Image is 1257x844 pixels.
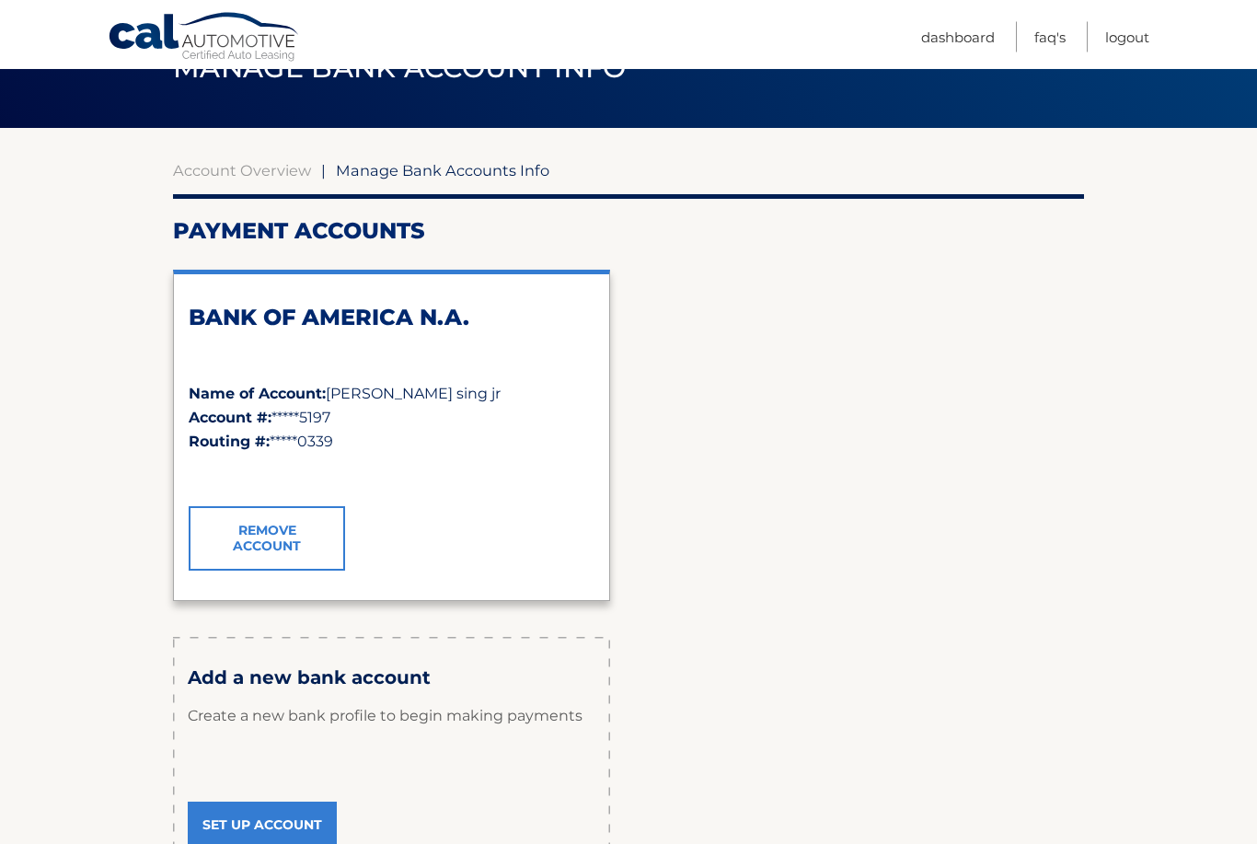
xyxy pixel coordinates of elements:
[921,22,995,52] a: Dashboard
[189,305,594,332] h2: BANK OF AMERICA N.A.
[188,667,595,690] h3: Add a new bank account
[188,689,595,745] p: Create a new bank profile to begin making payments
[1105,22,1149,52] a: Logout
[326,386,501,403] span: [PERSON_NAME] sing jr
[173,218,1084,246] h2: Payment Accounts
[108,12,301,65] a: Cal Automotive
[1034,22,1066,52] a: FAQ's
[336,162,549,180] span: Manage Bank Accounts Info
[189,507,345,572] a: Remove Account
[173,162,311,180] a: Account Overview
[189,434,270,451] strong: Routing #:
[189,465,201,482] span: ✓
[189,410,271,427] strong: Account #:
[189,386,326,403] strong: Name of Account:
[321,162,326,180] span: |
